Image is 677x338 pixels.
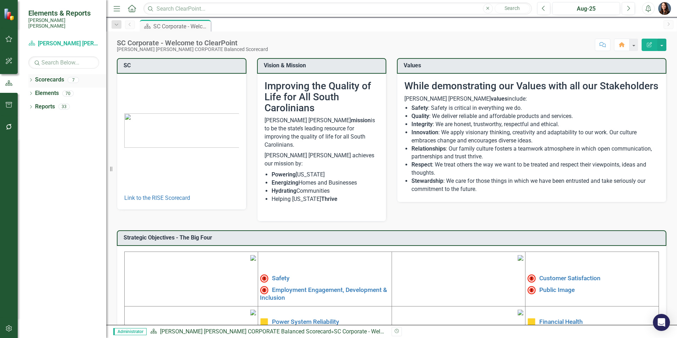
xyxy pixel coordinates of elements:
img: Caution [527,318,536,326]
div: SC Corporate - Welcome to ClearPoint [153,22,209,31]
li: Communities [272,187,379,195]
strong: values [491,95,507,102]
li: Homes and Businesses [272,179,379,187]
div: Aug-25 [555,5,618,13]
li: : We are honest, trustworthy, respectful and ethical. [411,120,659,129]
p: [PERSON_NAME] [PERSON_NAME] achieves our mission by: [264,150,379,169]
img: High Alert [527,274,536,283]
a: Reports [35,103,55,111]
strong: Relationships [411,145,446,152]
h3: Values [404,62,662,69]
span: Elements & Reports [28,9,99,17]
button: Search [495,4,530,13]
a: Link to the RISE Scorecard [124,195,190,201]
img: mceclip4.png [518,310,523,315]
img: Caution [260,318,268,326]
a: Employment Engagement, Development & Inclusion [260,286,387,301]
li: Helping [US_STATE] [272,195,379,203]
button: Aug-25 [552,2,620,15]
img: High Alert [260,274,268,283]
li: : Our family culture fosters a teamwork atmosphere in which open communication, partnerships and ... [411,145,659,161]
li: : We deliver reliable and affordable products and services. [411,112,659,120]
h3: SC [124,62,242,69]
div: SC Corporate - Welcome to ClearPoint [117,39,268,47]
small: [PERSON_NAME] [PERSON_NAME] [28,17,99,29]
a: Financial Health [539,318,583,325]
p: [PERSON_NAME] [PERSON_NAME] include: [404,95,659,103]
div: [PERSON_NAME] [PERSON_NAME] CORPORATE Balanced Scorecard [117,47,268,52]
h3: Strategic Objectives - The Big Four [124,235,662,241]
img: Not Meeting Target [527,286,536,294]
a: Scorecards [35,76,64,84]
li: : Safety is critical in everything we do. [411,104,659,112]
p: [PERSON_NAME] [PERSON_NAME] is to be the state’s leading resource for improving the quality of li... [264,117,379,150]
div: 70 [62,90,74,96]
a: Elements [35,89,59,97]
img: mceclip2%20v3.png [518,255,523,261]
div: 7 [68,77,79,83]
strong: Thrive [321,196,337,202]
strong: Integrity [411,121,433,128]
strong: Energizing [272,179,298,186]
a: [PERSON_NAME] [PERSON_NAME] CORPORATE Balanced Scorecard [160,328,331,335]
span: Administrator [113,328,147,335]
div: Open Intercom Messenger [653,314,670,331]
li: [US_STATE] [272,171,379,179]
a: Safety [272,275,290,282]
strong: Safety [411,105,428,111]
strong: Stewardship [411,178,443,184]
input: Search Below... [28,56,99,69]
span: Search [505,5,520,11]
li: : We treat others the way we want to be treated and respect their viewpoints, ideas and thoughts. [411,161,659,177]
img: Not Meeting Target [260,286,268,294]
div: 33 [58,104,70,110]
li: : We apply visionary thinking, creativity and adaptability to our work. Our culture embraces chan... [411,129,659,145]
h3: Vision & Mission [264,62,382,69]
a: Public Image [539,286,575,293]
strong: mission [351,117,371,124]
div: » [150,328,386,336]
strong: Innovation [411,129,438,136]
input: Search ClearPoint... [143,2,532,15]
a: Power System Reliability [272,318,339,325]
div: SC Corporate - Welcome to ClearPoint [334,328,428,335]
a: [PERSON_NAME] [PERSON_NAME] CORPORATE Balanced Scorecard [28,40,99,48]
img: mceclip3%20v3.png [250,310,256,315]
h2: While demonstrating our Values with all our Stakeholders [404,81,659,92]
img: mceclip1%20v4.png [250,255,256,261]
strong: Quality [411,113,429,119]
img: ClearPoint Strategy [4,8,16,21]
img: Tami Griswold [658,2,671,15]
h2: Improving the Quality of Life for All South Carolinians [264,81,379,113]
strong: Powering [272,171,296,178]
strong: Respect [411,161,432,168]
li: : We care for those things in which we have been entrusted and take seriously our commitment to t... [411,177,659,193]
a: Customer Satisfaction [539,275,601,282]
strong: Hydrating [272,187,296,194]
